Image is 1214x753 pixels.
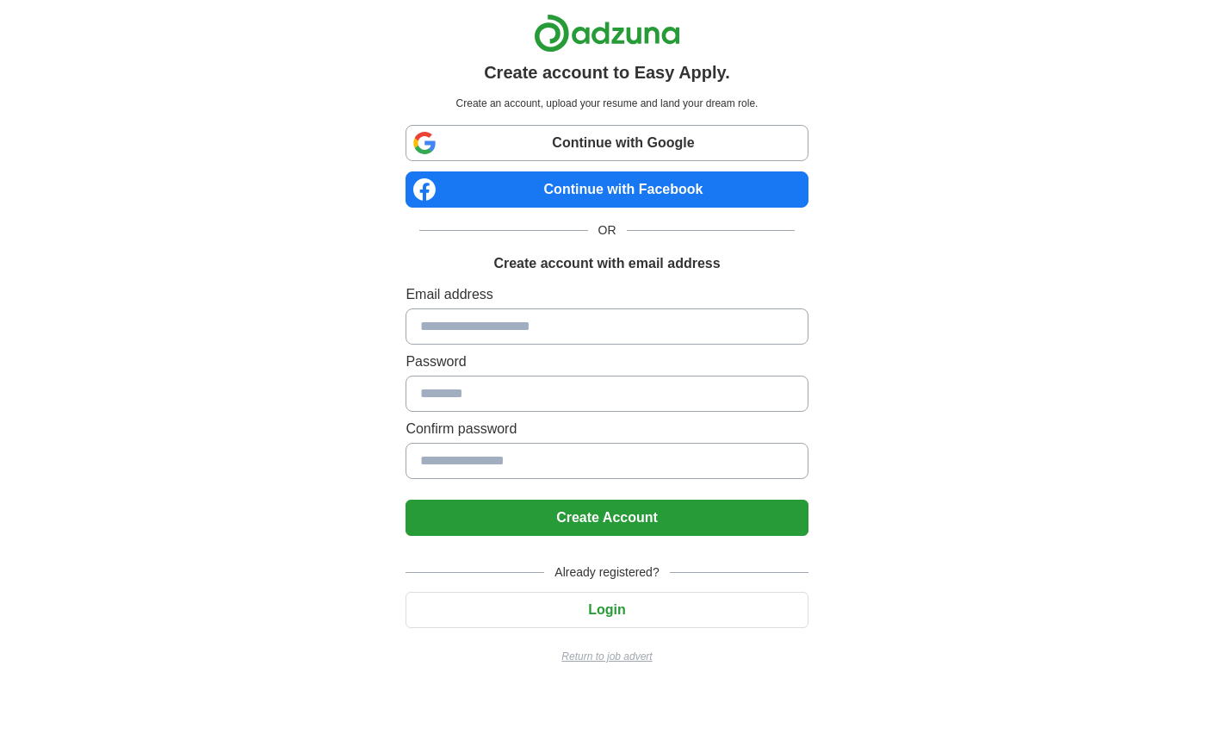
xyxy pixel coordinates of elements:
[588,221,627,240] span: OR
[406,602,808,617] a: Login
[406,284,808,305] label: Email address
[493,253,720,274] h1: Create account with email address
[406,171,808,208] a: Continue with Facebook
[406,592,808,628] button: Login
[406,649,808,664] a: Return to job advert
[406,500,808,536] button: Create Account
[544,563,669,582] span: Already registered?
[406,352,808,372] label: Password
[484,59,730,85] h1: Create account to Easy Apply.
[409,96,804,111] p: Create an account, upload your resume and land your dream role.
[406,125,808,161] a: Continue with Google
[406,419,808,439] label: Confirm password
[534,14,680,53] img: Adzuna logo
